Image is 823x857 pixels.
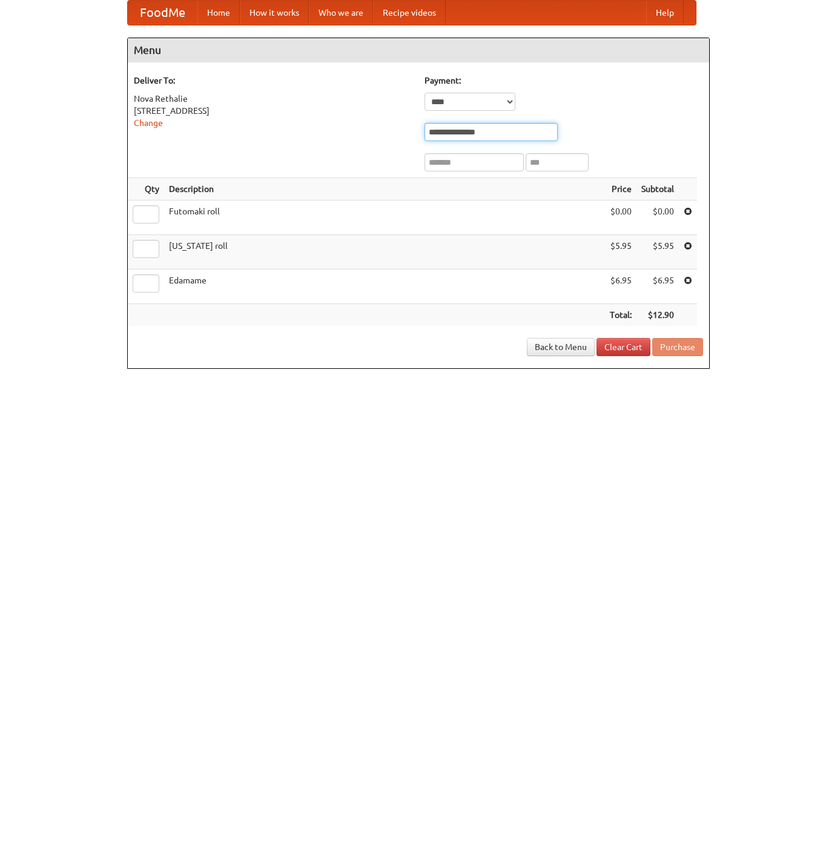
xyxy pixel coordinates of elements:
th: Total: [605,304,636,326]
a: Clear Cart [597,338,650,356]
a: Recipe videos [373,1,446,25]
th: Qty [128,178,164,200]
a: Who we are [309,1,373,25]
div: [STREET_ADDRESS] [134,105,412,117]
td: $6.95 [636,270,679,304]
a: Help [646,1,684,25]
td: $5.95 [605,235,636,270]
td: Futomaki roll [164,200,605,235]
th: Description [164,178,605,200]
th: Subtotal [636,178,679,200]
th: Price [605,178,636,200]
a: How it works [240,1,309,25]
th: $12.90 [636,304,679,326]
h4: Menu [128,38,709,62]
a: Home [197,1,240,25]
h5: Deliver To: [134,74,412,87]
div: Nova Rethalie [134,93,412,105]
td: [US_STATE] roll [164,235,605,270]
td: $0.00 [636,200,679,235]
td: $6.95 [605,270,636,304]
td: $0.00 [605,200,636,235]
button: Purchase [652,338,703,356]
td: Edamame [164,270,605,304]
a: Back to Menu [527,338,595,356]
a: Change [134,118,163,128]
h5: Payment: [425,74,703,87]
a: FoodMe [128,1,197,25]
td: $5.95 [636,235,679,270]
